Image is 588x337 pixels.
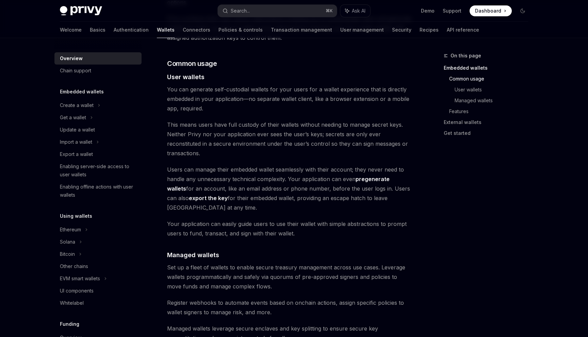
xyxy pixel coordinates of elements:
[60,226,81,234] div: Ethereum
[352,7,365,14] span: Ask AI
[443,7,461,14] a: Support
[60,183,137,199] div: Enabling offline actions with user wallets
[218,5,337,17] button: Search...⌘K
[60,299,84,307] div: Whitelabel
[189,195,228,202] a: export the key
[60,150,93,158] div: Export a wallet
[167,85,412,113] span: You can generate self-custodial wallets for your users for a wallet experience that is directly e...
[271,22,332,38] a: Transaction management
[60,126,95,134] div: Update a wallet
[167,72,205,82] span: User wallets
[54,285,142,297] a: UI components
[340,5,370,17] button: Ask AI
[54,297,142,309] a: Whitelabel
[60,274,100,283] div: EVM smart wallets
[167,298,412,317] span: Register webhooks to automate events based on onchain actions, assign specific policies to wallet...
[455,95,534,106] a: Managed wallets
[392,22,411,38] a: Security
[167,165,412,212] span: Users can manage their embedded wallet seamlessly with their account; they never need to handle a...
[449,106,534,117] a: Features
[340,22,384,38] a: User management
[54,148,142,160] a: Export a wallet
[167,59,217,68] span: Common usage
[60,250,75,258] div: Bitcoin
[60,113,86,122] div: Get a wallet
[167,263,412,291] span: Set up a fleet of wallets to enable secure treasury management across use cases. Leverage wallets...
[326,8,333,14] span: ⌘ K
[60,88,104,96] h5: Embedded wallets
[60,287,94,295] div: UI components
[90,22,105,38] a: Basics
[54,52,142,65] a: Overview
[167,219,412,238] span: Your application can easily guide users to use their wallet with simple abstractions to prompt us...
[449,73,534,84] a: Common usage
[54,260,142,272] a: Other chains
[54,181,142,201] a: Enabling offline actions with user wallets
[60,22,82,38] a: Welcome
[60,238,75,246] div: Solana
[231,7,250,15] div: Search...
[60,101,94,109] div: Create a wallet
[444,117,534,128] a: External wallets
[60,54,83,63] div: Overview
[60,6,102,16] img: dark logo
[475,7,501,14] span: Dashboard
[218,22,263,38] a: Policies & controls
[54,65,142,77] a: Chain support
[183,22,210,38] a: Connectors
[60,162,137,179] div: Enabling server-side access to user wallets
[60,320,79,328] h5: Funding
[60,138,92,146] div: Import a wallet
[54,124,142,136] a: Update a wallet
[54,160,142,181] a: Enabling server-side access to user wallets
[420,22,439,38] a: Recipes
[517,5,528,16] button: Toggle dark mode
[157,22,175,38] a: Wallets
[114,22,149,38] a: Authentication
[451,52,481,60] span: On this page
[167,120,412,158] span: This means users have full custody of their wallets without needing to manage secret keys. Neithe...
[421,7,435,14] a: Demo
[167,250,219,260] span: Managed wallets
[447,22,479,38] a: API reference
[60,212,92,220] h5: Using wallets
[60,67,91,75] div: Chain support
[60,262,88,270] div: Other chains
[444,128,534,139] a: Get started
[444,63,534,73] a: Embedded wallets
[470,5,512,16] a: Dashboard
[455,84,534,95] a: User wallets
